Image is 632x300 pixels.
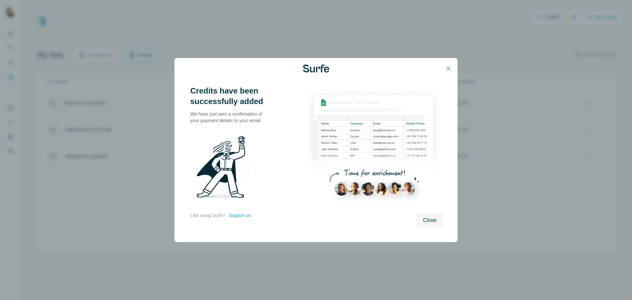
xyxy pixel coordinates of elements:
img: Enrichment Hub - Sheet Preview [304,86,443,209]
p: We have just sent a confirmation of your payment details to your email. [190,111,269,124]
button: Support us [228,212,251,219]
img: Surfe Illustration - Man holding diamond [190,132,259,205]
span: Close [423,216,436,224]
p: Like using Surfe? [190,212,226,219]
button: Close [416,213,443,228]
img: Surfe Logo [303,65,329,72]
h3: Credits have been successfully added [190,86,269,107]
